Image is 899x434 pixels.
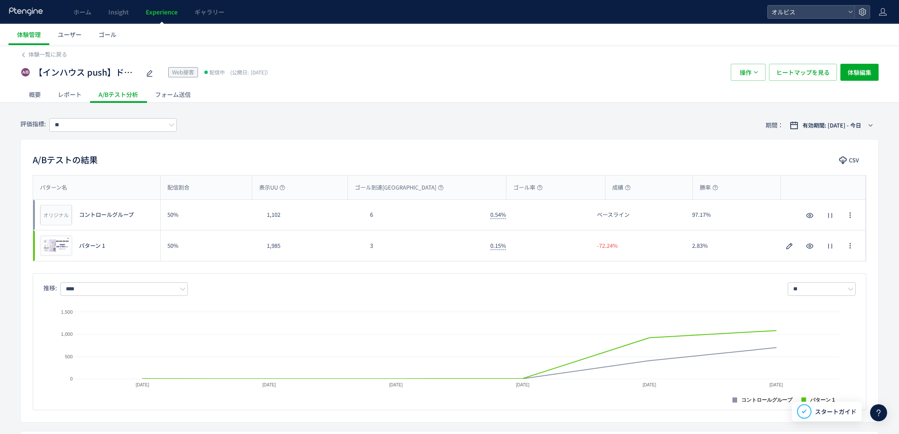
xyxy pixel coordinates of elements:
div: 3 [363,230,483,261]
div: 50% [161,200,260,230]
text: [DATE] [263,383,276,387]
span: Web接客 [172,68,194,76]
span: 評価指標: [20,119,46,128]
span: コントロールグループ [79,211,134,219]
button: 有効期間: [DATE] - 今日 [784,119,879,132]
span: 0.15% [490,241,506,250]
span: 成績 [612,184,630,192]
span: 期間： [766,118,783,132]
span: ユーザー [58,30,82,39]
div: 1,102 [260,200,364,230]
span: Insight [108,8,129,16]
div: 6 [363,200,483,230]
div: レポート [49,86,90,103]
span: スタートガイド [815,407,857,416]
text: 500 [65,354,73,359]
span: 体験管理 [17,30,41,39]
div: A/Bテスト分析 [90,86,147,103]
button: 操作 [731,64,766,81]
span: 操作 [740,64,752,81]
text: パターン 1 [810,397,835,403]
text: [DATE] [516,383,529,387]
span: ギャラリー [195,8,224,16]
span: パターン名 [40,184,67,192]
div: 概要 [20,86,49,103]
span: パターン 1 [79,242,105,250]
span: オルビス [769,6,845,18]
span: 【インハウス push】ドット_クッション カウントダウンpopup [34,66,140,79]
span: 体験一覧に戻る [28,50,67,58]
button: CSV [833,153,866,167]
h2: A/Bテストの結果 [33,153,98,167]
button: 体験編集 [840,64,879,81]
text: 0 [70,376,73,381]
img: ca23ee80c0b45accf92dcaa5a5d3052c1754626801816.png [42,238,70,254]
text: [DATE] [643,383,656,387]
div: 1,985 [260,230,364,261]
span: ゴール [99,30,116,39]
span: (公開日: [230,68,249,76]
button: ヒートマップを見る [769,64,837,81]
text: [DATE] [769,383,783,387]
div: 50% [161,230,260,261]
span: CSV [849,153,859,167]
span: ヒートマップを見る [776,64,830,81]
span: 有効期間: [DATE] - 今日 [803,121,861,130]
text: 1,000 [61,332,73,337]
div: 2.83% [685,230,781,261]
span: 配信割合 [167,184,189,192]
text: [DATE] [389,383,403,387]
span: 推移: [43,284,57,292]
span: 体験編集 [848,64,871,81]
span: ゴール率 [513,184,543,192]
div: オリジナル [40,205,72,225]
span: ゴール到達[GEOGRAPHIC_DATA] [355,184,444,192]
span: [DATE]） [228,68,271,76]
span: ホーム [74,8,91,16]
span: -72.24% [597,242,618,250]
div: フォーム送信 [147,86,199,103]
span: 表示UU [259,184,285,192]
text: 1,500 [61,309,73,315]
text: コントロールグループ [741,397,793,403]
div: 97.17% [685,200,781,230]
span: 勝率 [700,184,718,192]
text: [DATE] [136,383,149,387]
span: ベースライン [597,211,630,219]
span: 0.54% [490,210,506,219]
span: Experience [146,8,178,16]
span: 配信中 [209,68,225,77]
